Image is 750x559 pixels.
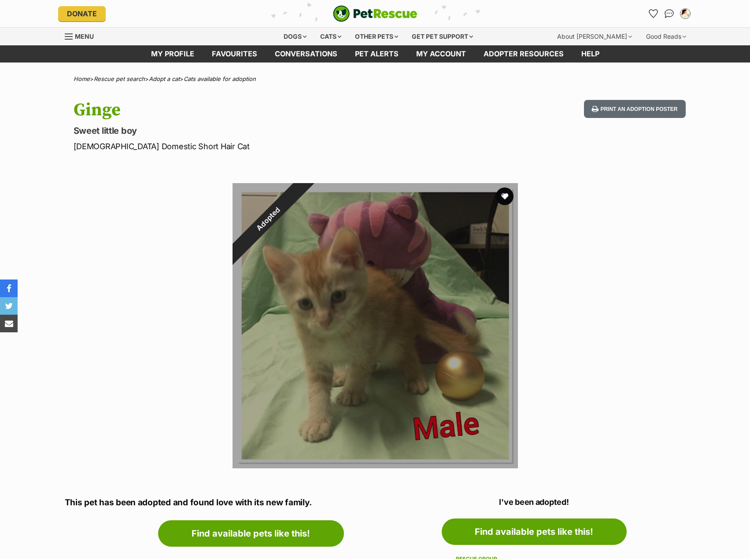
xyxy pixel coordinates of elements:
[551,28,638,45] div: About [PERSON_NAME]
[584,100,685,118] button: Print an adoption poster
[314,28,347,45] div: Cats
[65,496,437,509] p: This pet has been adopted and found love with its new family.
[158,520,344,547] a: Find available pets like this!
[407,45,475,63] a: My account
[442,519,627,545] a: Find available pets like this!
[65,28,100,44] a: Menu
[203,45,266,63] a: Favourites
[475,45,573,63] a: Adopter resources
[406,28,479,45] div: Get pet support
[74,100,446,120] h1: Ginge
[678,7,692,21] button: My account
[442,496,627,508] p: I've been adopted!
[58,6,106,21] a: Donate
[647,7,692,21] ul: Account quick links
[665,9,674,18] img: chat-41dd97257d64d25036548639549fe6c8038ab92f7586957e7f3b1b290dea8141.svg
[94,75,145,82] a: Rescue pet search
[662,7,676,21] a: Conversations
[212,163,324,274] div: Adopted
[346,45,407,63] a: Pet alerts
[277,28,313,45] div: Dogs
[74,140,446,152] p: [DEMOGRAPHIC_DATA] Domestic Short Hair Cat
[142,45,203,63] a: My profile
[149,75,180,82] a: Adopt a cat
[75,33,94,40] span: Menu
[496,188,514,205] button: favourite
[573,45,608,63] a: Help
[52,76,699,82] div: > > >
[349,28,404,45] div: Other pets
[681,9,690,18] img: Jessica Morgan profile pic
[333,5,417,22] a: PetRescue
[647,7,661,21] a: Favourites
[74,125,446,137] p: Sweet little boy
[266,45,346,63] a: conversations
[184,75,256,82] a: Cats available for adoption
[640,28,692,45] div: Good Reads
[333,5,417,22] img: logo-cat-932fe2b9b8326f06289b0f2fb663e598f794de774fb13d1741a6617ecf9a85b4.svg
[74,75,90,82] a: Home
